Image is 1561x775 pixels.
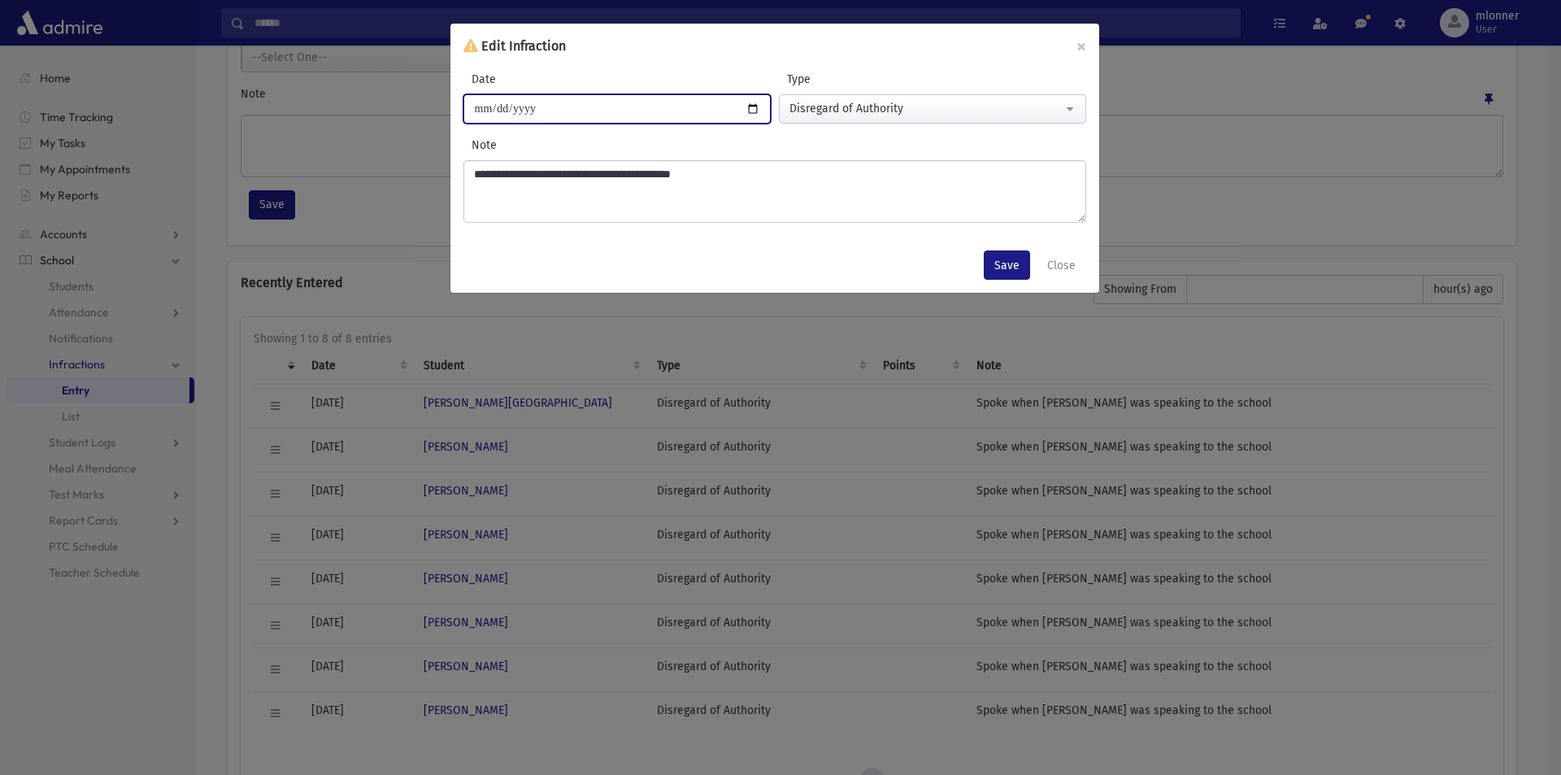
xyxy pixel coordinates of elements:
label: Note [463,137,1086,154]
button: Disregard of Authority [779,94,1086,124]
button: Save [984,250,1030,280]
h6: Edit Infraction [463,37,566,56]
div: Disregard of Authority [789,100,1063,117]
button: × [1063,24,1099,69]
label: Type [779,71,933,88]
button: Close [1037,250,1086,280]
label: Date [463,71,617,88]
